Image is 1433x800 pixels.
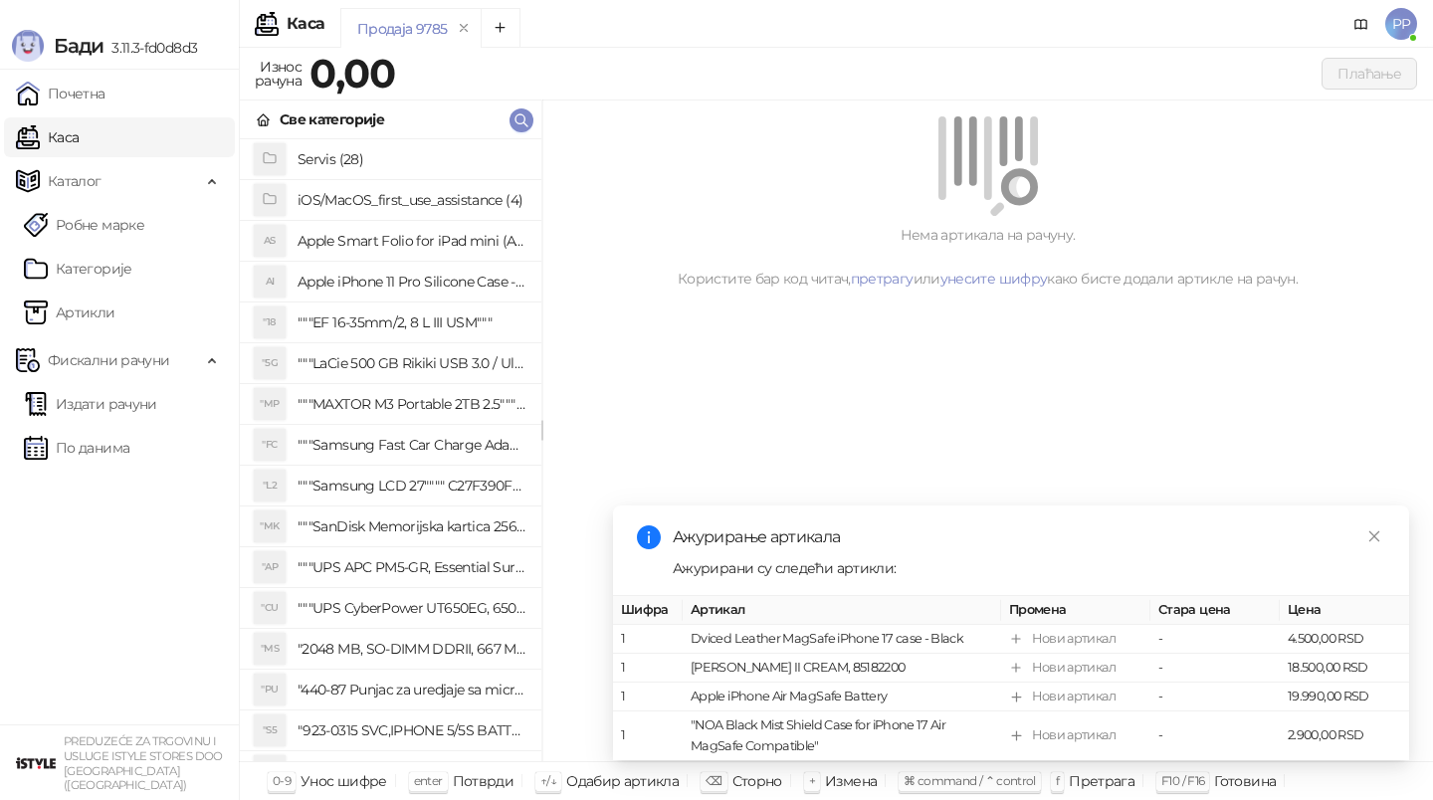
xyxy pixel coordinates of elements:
div: Нови артикал [1032,688,1116,707]
td: - [1150,712,1280,761]
td: - [1150,625,1280,654]
div: "SD [254,755,286,787]
img: 64x64-companyLogo-77b92cf4-9946-4f36-9751-bf7bb5fd2c7d.png [16,743,56,783]
div: Измена [825,768,877,794]
span: f [1056,773,1059,788]
div: Нема артикала на рачуну. Користите бар код читач, или како бисте додали артикле на рачун. [566,224,1409,290]
div: Каса [287,16,324,32]
td: "NOA Black Mist Shield Case for iPhone 17 Air MagSafe Compatible" [683,712,1001,761]
button: remove [451,20,477,37]
td: 4.500,00 RSD [1280,625,1409,654]
h4: """LaCie 500 GB Rikiki USB 3.0 / Ultra Compact & Resistant aluminum / USB 3.0 / 2.5""""""" [298,347,525,379]
a: Робне марке [24,205,144,245]
span: 3.11.3-fd0d8d3 [103,39,197,57]
div: "S5 [254,714,286,746]
a: Почетна [16,74,105,113]
td: 2.900,00 RSD [1280,712,1409,761]
div: Сторно [732,768,782,794]
h4: "440-87 Punjac za uredjaje sa micro USB portom 4/1, Stand." [298,674,525,705]
span: ⌘ command / ⌃ control [904,773,1036,788]
div: AS [254,225,286,257]
h4: """SanDisk Memorijska kartica 256GB microSDXC sa SD adapterom SDSQXA1-256G-GN6MA - Extreme PLUS, ... [298,510,525,542]
span: F10 / F16 [1161,773,1204,788]
div: Продаја 9785 [357,18,447,40]
div: "CU [254,592,286,624]
td: 18.500,00 RSD [1280,655,1409,684]
th: Шифра [613,596,683,625]
td: 1 [613,625,683,654]
h4: "2048 MB, SO-DIMM DDRII, 667 MHz, Napajanje 1,8 0,1 V, Latencija CL5" [298,633,525,665]
h4: """UPS APC PM5-GR, Essential Surge Arrest,5 utic_nica""" [298,551,525,583]
a: претрагу [851,270,914,288]
a: Close [1363,525,1385,547]
div: "5G [254,347,286,379]
td: Apple iPhone Air MagSafe Battery [683,684,1001,712]
div: "MS [254,633,286,665]
div: Унос шифре [301,768,387,794]
h4: Servis (28) [298,143,525,175]
small: PREDUZEĆE ZA TRGOVINU I USLUGE ISTYLE STORES DOO [GEOGRAPHIC_DATA] ([GEOGRAPHIC_DATA]) [64,734,223,792]
div: AI [254,266,286,298]
div: Ажурирани су следећи артикли: [673,557,1385,579]
td: 19.990,00 RSD [1280,684,1409,712]
h4: """Samsung LCD 27"""" C27F390FHUXEN""" [298,470,525,501]
span: info-circle [637,525,661,549]
div: "18 [254,306,286,338]
h4: """UPS CyberPower UT650EG, 650VA/360W , line-int., s_uko, desktop""" [298,592,525,624]
th: Стара цена [1150,596,1280,625]
h4: """Samsung Fast Car Charge Adapter, brzi auto punja_, boja crna""" [298,429,525,461]
span: PP [1385,8,1417,40]
div: grid [240,139,541,761]
button: Плаћање [1322,58,1417,90]
div: Готовина [1214,768,1276,794]
span: Каталог [48,161,102,201]
div: Ажурирање артикала [673,525,1385,549]
div: "AP [254,551,286,583]
div: "MK [254,510,286,542]
h4: Apple iPhone 11 Pro Silicone Case - Black [298,266,525,298]
div: Нови артикал [1032,659,1116,679]
img: Logo [12,30,44,62]
div: "MP [254,388,286,420]
a: Каса [16,117,79,157]
a: унесите шифру [940,270,1048,288]
span: 0-9 [273,773,291,788]
div: Нови артикал [1032,629,1116,649]
td: 1 [613,684,683,712]
td: - [1150,655,1280,684]
h4: iOS/MacOS_first_use_assistance (4) [298,184,525,216]
button: Add tab [481,8,520,48]
a: ArtikliАртикли [24,293,115,332]
h4: """EF 16-35mm/2, 8 L III USM""" [298,306,525,338]
div: "L2 [254,470,286,501]
span: ⌫ [706,773,721,788]
th: Цена [1280,596,1409,625]
span: close [1367,529,1381,543]
td: - [1150,684,1280,712]
td: Dviced Leather MagSafe iPhone 17 case - Black [683,625,1001,654]
a: Документација [1345,8,1377,40]
span: ↑/↓ [540,773,556,788]
div: Износ рачуна [251,54,306,94]
div: Све категорије [280,108,384,130]
h4: Apple Smart Folio for iPad mini (A17 Pro) - Sage [298,225,525,257]
strong: 0,00 [309,49,395,98]
span: Бади [54,34,103,58]
a: Издати рачуни [24,384,157,424]
td: [PERSON_NAME] II CREAM, 85182200 [683,655,1001,684]
td: 1 [613,712,683,761]
td: 1 [613,655,683,684]
div: Претрага [1069,768,1134,794]
div: "FC [254,429,286,461]
div: Одабир артикла [566,768,679,794]
a: Категорије [24,249,132,289]
th: Промена [1001,596,1150,625]
a: По данима [24,428,129,468]
h4: "923-0448 SVC,IPHONE,TOURQUE DRIVER KIT .65KGF- CM Šrafciger " [298,755,525,787]
div: "PU [254,674,286,705]
div: Нови артикал [1032,726,1116,746]
h4: """MAXTOR M3 Portable 2TB 2.5"""" crni eksterni hard disk HX-M201TCB/GM""" [298,388,525,420]
span: enter [414,773,443,788]
h4: "923-0315 SVC,IPHONE 5/5S BATTERY REMOVAL TRAY Držač za iPhone sa kojim se otvara display [298,714,525,746]
span: Фискални рачуни [48,340,169,380]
